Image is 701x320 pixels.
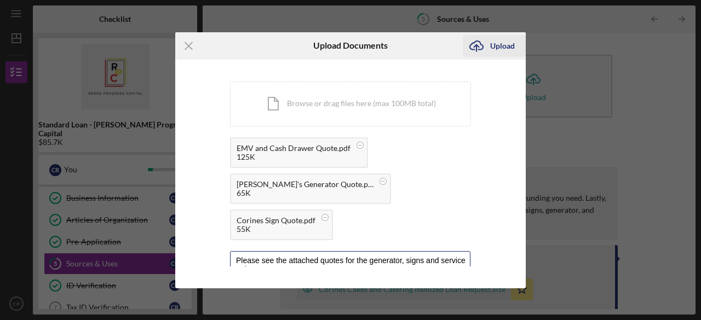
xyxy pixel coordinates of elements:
[490,35,515,57] div: Upload
[463,35,526,57] button: Upload
[237,189,374,197] div: 65K
[237,180,374,189] div: [PERSON_NAME]'s Generator Quote.pdf
[237,225,315,234] div: 55K
[237,153,350,161] div: 125K
[237,216,315,225] div: Corines Sign Quote.pdf
[237,144,350,153] div: EMV and Cash Drawer Quote.pdf
[313,40,388,50] h6: Upload Documents
[230,251,470,305] textarea: Please see the attached quotes for the generator, signs and service enhancements.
